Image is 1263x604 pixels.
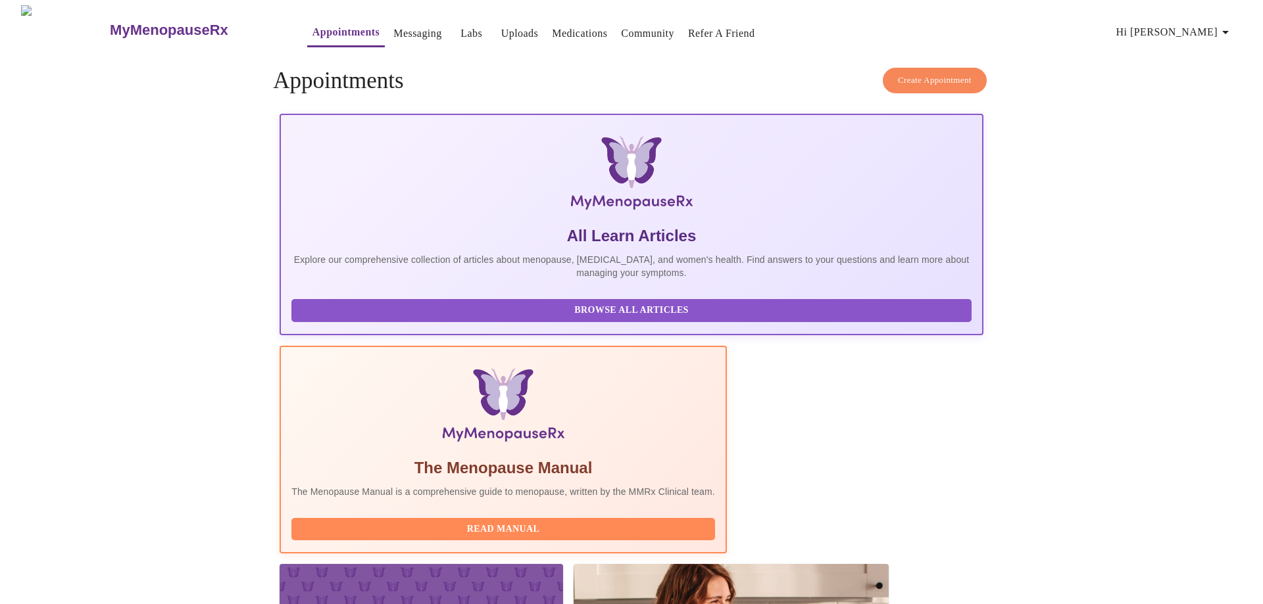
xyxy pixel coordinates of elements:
[1111,19,1239,45] button: Hi [PERSON_NAME]
[359,368,647,447] img: Menopause Manual
[460,24,482,43] a: Labs
[109,7,281,53] a: MyMenopauseRx
[291,299,972,322] button: Browse All Articles
[291,225,972,246] h5: All Learn Articles
[621,24,674,43] a: Community
[291,485,715,498] p: The Menopause Manual is a comprehensive guide to menopause, written by the MMRx Clinical team.
[291,457,715,478] h5: The Menopause Manual
[388,20,447,47] button: Messaging
[898,73,972,88] span: Create Appointment
[110,22,228,39] h3: MyMenopauseRx
[312,23,380,41] a: Appointments
[273,68,990,94] h4: Appointments
[616,20,680,47] button: Community
[307,19,385,47] button: Appointments
[547,20,612,47] button: Medications
[305,521,702,538] span: Read Manual
[291,518,715,541] button: Read Manual
[451,20,493,47] button: Labs
[683,20,760,47] button: Refer a Friend
[397,136,866,215] img: MyMenopauseRx Logo
[883,68,987,93] button: Create Appointment
[552,24,607,43] a: Medications
[1116,23,1233,41] span: Hi [PERSON_NAME]
[291,523,718,534] a: Read Manual
[688,24,755,43] a: Refer a Friend
[291,253,972,279] p: Explore our comprehensive collection of articles about menopause, [MEDICAL_DATA], and women's hea...
[393,24,441,43] a: Messaging
[291,304,975,315] a: Browse All Articles
[501,24,539,43] a: Uploads
[21,5,109,55] img: MyMenopauseRx Logo
[305,302,958,319] span: Browse All Articles
[496,20,544,47] button: Uploads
